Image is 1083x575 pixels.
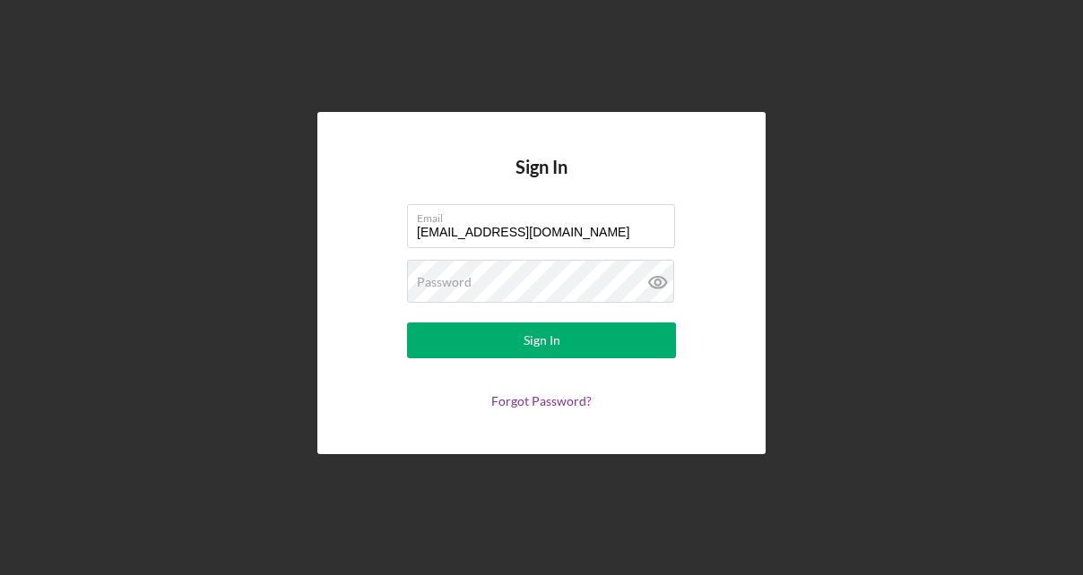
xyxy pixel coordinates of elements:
[491,393,592,408] a: Forgot Password?
[407,322,676,358] button: Sign In
[417,275,472,289] label: Password
[524,322,560,358] div: Sign In
[417,205,675,225] label: Email
[516,157,567,204] h4: Sign In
